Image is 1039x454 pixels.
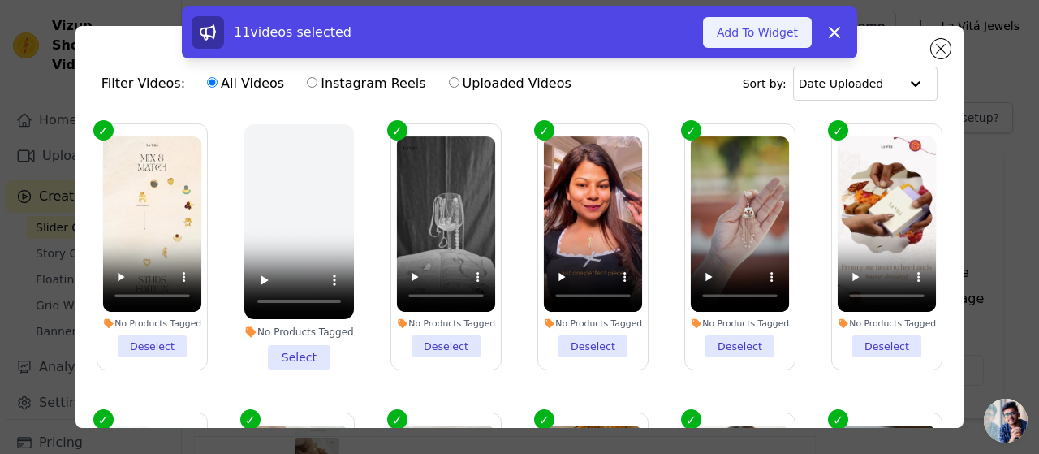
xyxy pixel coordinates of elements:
[206,73,285,94] label: All Videos
[397,318,496,329] div: No Products Tagged
[448,73,572,94] label: Uploaded Videos
[703,17,812,48] button: Add To Widget
[103,318,202,329] div: No Products Tagged
[234,24,351,40] span: 11 videos selected
[984,399,1028,443] a: Open chat
[838,318,937,329] div: No Products Tagged
[306,73,426,94] label: Instagram Reels
[691,318,790,329] div: No Products Tagged
[101,65,580,102] div: Filter Videos:
[743,67,938,101] div: Sort by:
[544,318,643,329] div: No Products Tagged
[244,326,354,339] div: No Products Tagged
